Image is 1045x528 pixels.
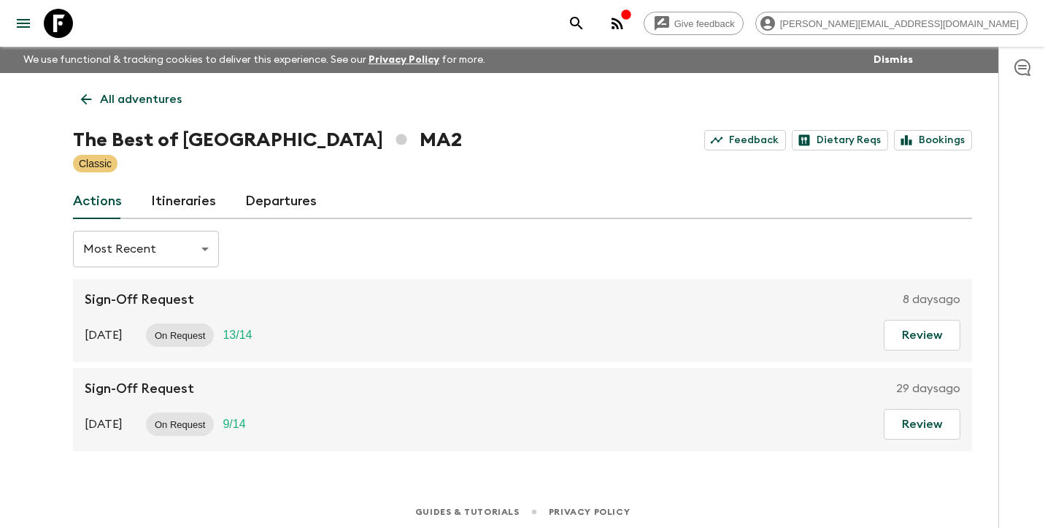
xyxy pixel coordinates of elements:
a: Itineraries [151,184,216,219]
p: [DATE] [85,326,123,344]
button: Review [884,320,960,351]
h1: The Best of [GEOGRAPHIC_DATA] MA2 [73,126,462,155]
a: Privacy Policy [369,55,439,65]
p: Sign-Off Request [85,291,194,308]
p: 29 days ago [896,380,960,397]
p: All adventures [100,91,182,108]
a: Dietary Reqs [792,130,888,150]
p: Sign-Off Request [85,380,194,397]
a: Feedback [704,130,786,150]
p: 8 days ago [903,291,960,308]
div: Most Recent [73,229,219,269]
a: Bookings [894,130,972,150]
span: Give feedback [666,18,743,29]
p: We use functional & tracking cookies to deliver this experience. See our for more. [18,47,491,73]
button: Dismiss [870,50,917,70]
span: On Request [146,330,214,341]
span: On Request [146,419,214,430]
a: Actions [73,184,122,219]
button: menu [9,9,38,38]
p: [DATE] [85,416,123,433]
button: search adventures [562,9,591,38]
span: [PERSON_NAME][EMAIL_ADDRESS][DOMAIN_NAME] [772,18,1027,29]
a: Guides & Tutorials [415,504,520,520]
a: Give feedback [644,12,744,35]
a: Privacy Policy [549,504,630,520]
div: [PERSON_NAME][EMAIL_ADDRESS][DOMAIN_NAME] [755,12,1027,35]
p: 13 / 14 [223,326,252,344]
button: Review [884,409,960,440]
p: Classic [79,156,112,171]
p: 9 / 14 [223,416,245,433]
a: All adventures [73,85,190,114]
div: Trip Fill [214,413,254,436]
a: Departures [245,184,317,219]
div: Trip Fill [214,324,261,347]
